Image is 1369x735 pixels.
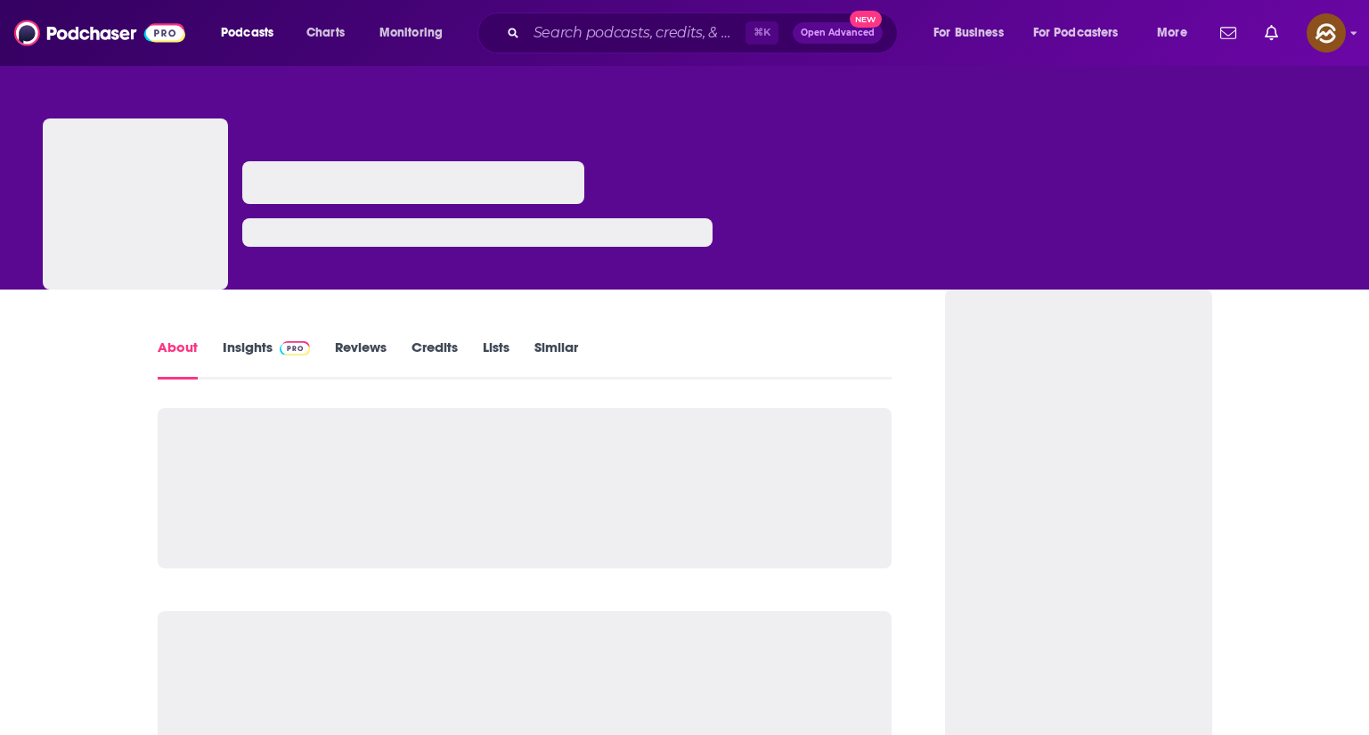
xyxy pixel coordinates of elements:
span: ⌘ K [746,21,778,45]
button: open menu [921,19,1026,47]
a: Show notifications dropdown [1258,18,1285,48]
div: Search podcasts, credits, & more... [494,12,915,53]
a: Charts [295,19,355,47]
span: Logged in as hey85204 [1307,13,1346,53]
button: open menu [367,19,466,47]
img: Podchaser Pro [280,341,311,355]
button: open menu [208,19,297,47]
a: InsightsPodchaser Pro [223,339,311,380]
span: Open Advanced [801,29,875,37]
img: User Profile [1307,13,1346,53]
a: Reviews [335,339,387,380]
button: open menu [1145,19,1210,47]
span: Monitoring [379,20,443,45]
a: Credits [412,339,458,380]
button: open menu [1022,19,1145,47]
a: About [158,339,198,380]
a: Lists [483,339,509,380]
span: More [1157,20,1187,45]
img: Podchaser - Follow, Share and Rate Podcasts [14,16,185,50]
button: Show profile menu [1307,13,1346,53]
span: New [850,11,882,28]
a: Similar [534,339,578,380]
span: Charts [306,20,345,45]
span: Podcasts [221,20,273,45]
span: For Podcasters [1033,20,1119,45]
a: Show notifications dropdown [1213,18,1243,48]
button: Open AdvancedNew [793,22,883,44]
span: For Business [933,20,1004,45]
input: Search podcasts, credits, & more... [526,19,746,47]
